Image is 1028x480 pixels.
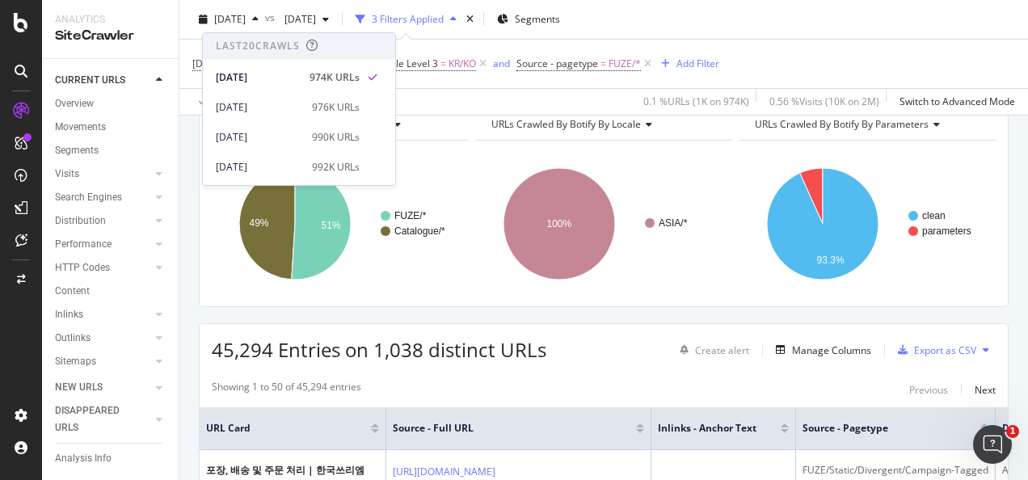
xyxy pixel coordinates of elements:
[55,450,167,467] a: Analysis Info
[55,142,99,159] div: Segments
[609,53,641,75] span: FUZE/*
[922,210,946,221] text: clean
[493,57,510,70] div: and
[803,463,988,478] div: FUZE/Static/Divergent/Campaign-Tagged
[909,383,948,397] div: Previous
[55,72,125,89] div: CURRENT URLS
[322,220,341,231] text: 51%
[216,100,302,115] div: [DATE]
[312,100,360,115] div: 976K URLs
[739,154,992,294] div: A chart.
[899,95,1015,108] div: Switch to Advanced Mode
[55,236,112,253] div: Performance
[55,27,166,45] div: SiteCrawler
[491,117,641,131] span: URLs Crawled By Botify By locale
[655,54,719,74] button: Add Filter
[349,6,463,32] button: 3 Filters Applied
[891,337,976,363] button: Export as CSV
[55,306,83,323] div: Inlinks
[817,255,845,266] text: 93.3%
[792,343,871,357] div: Manage Columns
[1006,425,1019,438] span: 1
[249,217,268,229] text: 49%
[312,130,360,145] div: 990K URLs
[55,259,110,276] div: HTTP Codes
[312,160,360,175] div: 992K URLs
[55,402,137,436] div: DISAPPEARED URLS
[463,11,477,27] div: times
[752,112,981,137] h4: URLs Crawled By Botify By parameters
[55,95,167,112] a: Overview
[206,421,367,436] span: URL Card
[55,166,79,183] div: Visits
[216,130,302,145] div: [DATE]
[55,95,94,112] div: Overview
[975,380,996,399] button: Next
[265,11,278,24] span: vs
[975,383,996,397] div: Next
[377,57,438,70] span: locale Level 3
[973,425,1012,464] iframe: Intercom live chat
[394,225,445,237] text: Catalogue/*
[909,380,948,399] button: Previous
[440,57,446,70] span: =
[695,343,749,357] div: Create alert
[515,12,560,26] span: Segments
[55,379,103,396] div: NEW URLS
[393,421,612,436] span: Source - Full URL
[914,343,976,357] div: Export as CSV
[393,464,495,480] a: [URL][DOMAIN_NAME]
[216,39,300,53] div: Last 20 Crawls
[212,336,546,363] span: 45,294 Entries on 1,038 distinct URLs
[55,189,122,206] div: Search Engines
[600,57,606,70] span: =
[55,306,151,323] a: Inlinks
[55,330,151,347] a: Outlinks
[214,12,246,26] span: 2025 Sep. 28th
[372,12,444,26] div: 3 Filters Applied
[216,160,302,175] div: [DATE]
[55,236,151,253] a: Performance
[893,89,1015,115] button: Switch to Advanced Mode
[212,380,361,399] div: Showing 1 to 50 of 45,294 entries
[476,154,728,294] svg: A chart.
[769,340,871,360] button: Manage Columns
[493,56,510,71] button: and
[55,379,151,396] a: NEW URLS
[55,283,90,300] div: Content
[491,6,567,32] button: Segments
[803,421,956,436] span: Source - pagetype
[55,353,151,370] a: Sitemaps
[922,225,971,237] text: parameters
[516,57,598,70] span: Source - pagetype
[659,217,688,229] text: ASIA/*
[55,259,151,276] a: HTTP Codes
[55,330,91,347] div: Outlinks
[55,450,112,467] div: Analysis Info
[192,6,265,32] button: [DATE]
[192,89,239,115] button: Apply
[55,119,106,136] div: Movements
[55,142,167,159] a: Segments
[643,95,749,108] div: 0.1 % URLs ( 1K on 974K )
[55,283,167,300] a: Content
[676,57,719,70] div: Add Filter
[658,421,756,436] span: Inlinks - Anchor Text
[55,213,151,229] a: Distribution
[278,12,316,26] span: 2025 Sep. 14th
[212,154,464,294] svg: A chart.
[55,402,151,436] a: DISAPPEARED URLS
[449,53,476,75] span: KR/KO
[310,70,360,85] div: 974K URLs
[769,95,879,108] div: 0.56 % Visits ( 10K on 2M )
[673,337,749,363] button: Create alert
[488,112,718,137] h4: URLs Crawled By Botify By locale
[192,57,271,70] span: [DOMAIN_NAME]
[278,6,335,32] button: [DATE]
[55,353,96,370] div: Sitemaps
[755,117,929,131] span: URLs Crawled By Botify By parameters
[55,189,151,206] a: Search Engines
[206,463,379,478] div: 포장, 배송 및 주문 처리 | 한국쓰리엠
